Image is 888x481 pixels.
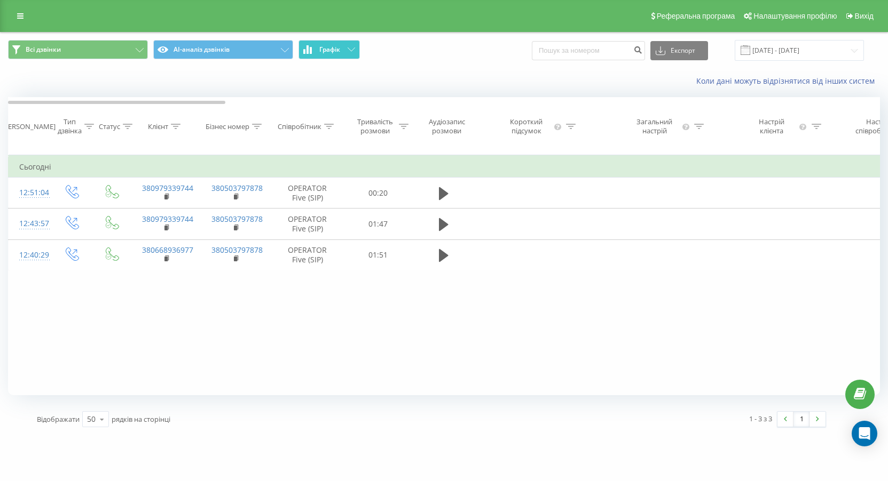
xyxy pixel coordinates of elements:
div: Open Intercom Messenger [852,421,877,446]
span: Графік [319,46,340,53]
div: Загальний настрій [629,117,680,135]
button: Всі дзвінки [8,40,148,59]
span: рядків на сторінці [112,414,170,424]
div: Тип дзвінка [58,117,82,135]
a: 380503797878 [211,214,263,224]
button: Графік [298,40,360,59]
a: 380668936977 [142,245,193,255]
a: 380503797878 [211,245,263,255]
div: Клієнт [148,122,168,131]
a: 380503797878 [211,183,263,193]
td: 01:47 [345,209,412,239]
span: Всі дзвінки [26,45,61,54]
a: 1 [793,412,810,427]
span: Відображати [37,414,80,424]
div: Короткий підсумок [501,117,552,135]
input: Пошук за номером [532,41,645,60]
div: 12:40:29 [19,245,41,266]
div: 1 - 3 з 3 [749,413,772,424]
button: AI-аналіз дзвінків [153,40,293,59]
span: Реферальна програма [657,12,735,20]
td: OPERATOR Five (SIP) [270,178,345,209]
div: Настрій клієнта [746,117,796,135]
td: 01:51 [345,239,412,270]
span: Вихід [855,12,874,20]
td: OPERATOR Five (SIP) [270,209,345,239]
button: Експорт [650,41,708,60]
a: 380979339744 [142,183,193,193]
div: Бізнес номер [206,122,249,131]
td: 00:20 [345,178,412,209]
div: Співробітник [278,122,321,131]
div: 12:51:04 [19,182,41,203]
div: [PERSON_NAME] [2,122,56,131]
td: OPERATOR Five (SIP) [270,239,345,270]
div: Аудіозапис розмови [421,117,473,135]
div: Статус [99,122,120,131]
div: Тривалість розмови [354,117,396,135]
span: Налаштування профілю [753,12,837,20]
div: 50 [87,414,96,424]
a: 380979339744 [142,214,193,224]
div: 12:43:57 [19,213,41,234]
a: Коли дані можуть відрізнятися вiд інших систем [696,76,880,86]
